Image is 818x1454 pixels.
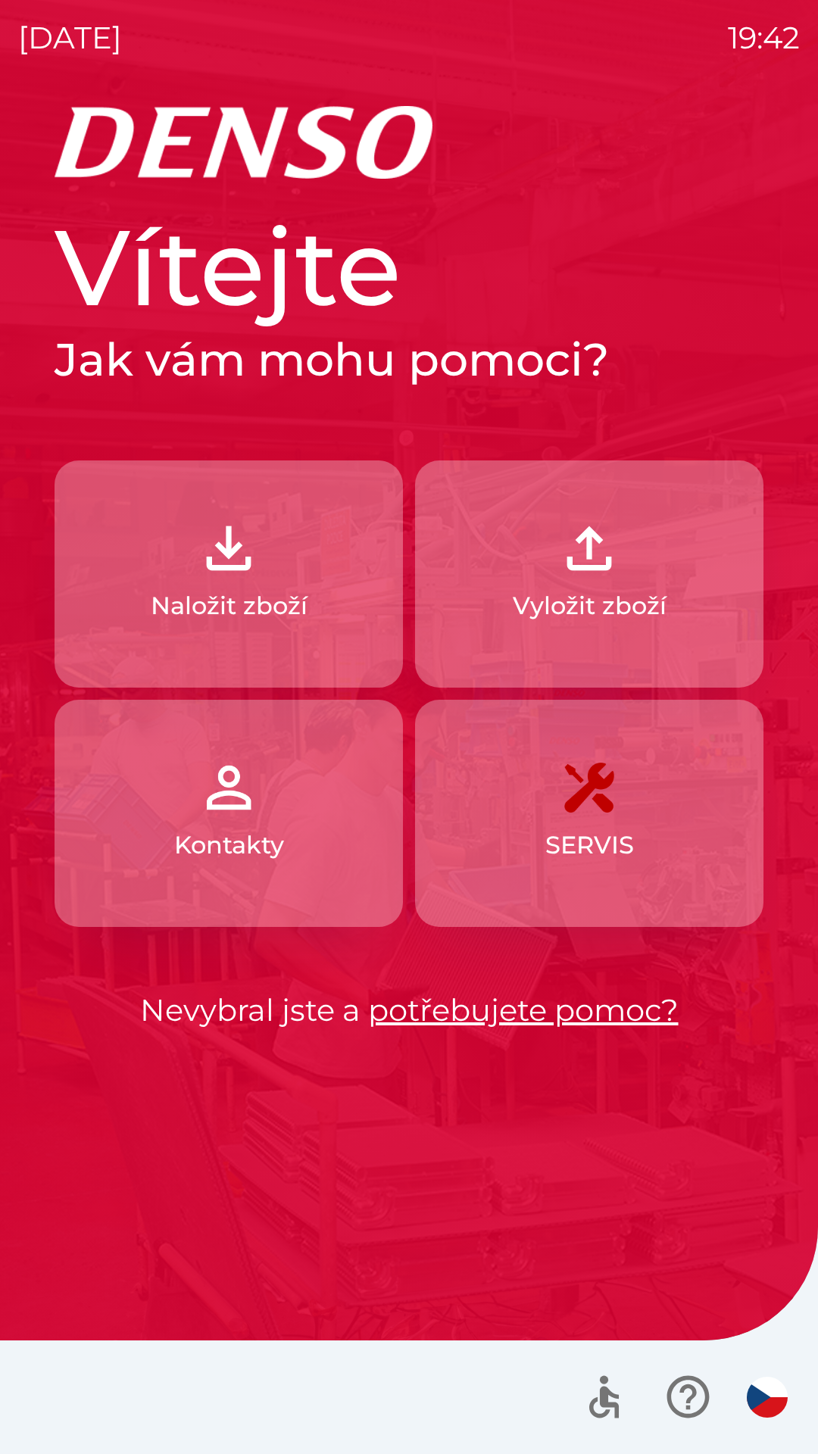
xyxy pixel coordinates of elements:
[545,827,634,863] p: SERVIS
[556,754,623,821] img: 7408382d-57dc-4d4c-ad5a-dca8f73b6e74.png
[55,106,763,179] img: Logo
[513,588,667,624] p: Vyložit zboží
[415,700,763,927] button: SERVIS
[556,515,623,582] img: 2fb22d7f-6f53-46d3-a092-ee91fce06e5d.png
[151,588,308,624] p: Naložit zboží
[195,754,262,821] img: 072f4d46-cdf8-44b2-b931-d189da1a2739.png
[55,332,763,388] h2: Jak vám mohu pomoci?
[728,15,800,61] p: 19:42
[55,203,763,332] h1: Vítejte
[18,15,122,61] p: [DATE]
[415,460,763,688] button: Vyložit zboží
[174,827,284,863] p: Kontakty
[55,988,763,1033] p: Nevybral jste a
[747,1377,788,1418] img: cs flag
[195,515,262,582] img: 918cc13a-b407-47b8-8082-7d4a57a89498.png
[55,460,403,688] button: Naložit zboží
[55,700,403,927] button: Kontakty
[368,991,679,1028] a: potřebujete pomoc?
